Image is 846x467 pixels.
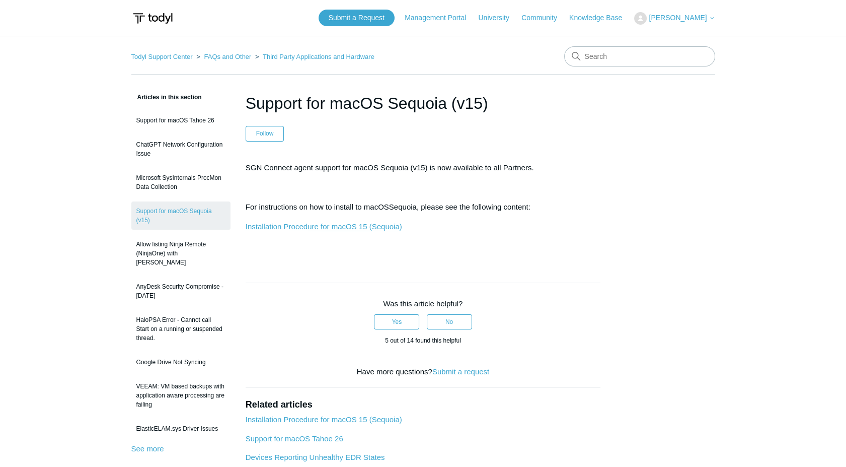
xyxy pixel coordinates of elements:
a: VEEAM: VM based backups with application aware processing are failing [131,377,230,414]
a: Support for macOS Tahoe 26 [131,111,230,130]
a: See more [131,444,164,453]
a: HaloPSA Error - Cannot call Start on a running or suspended thread. [131,310,230,348]
a: Third Party Applications and Hardware [263,53,374,60]
img: Todyl Support Center Help Center home page [131,9,174,28]
a: ElasticELAM.sys Driver Issues [131,419,230,438]
a: Support for macOS Sequoia (v15) [131,202,230,230]
a: Todyl Support Center [131,53,193,60]
span: Sequoia [389,203,417,211]
span: Was this article helpful? [383,299,463,308]
h2: Related articles [246,398,601,412]
a: Installation Procedure for macOS 15 (Sequoia) [246,222,402,231]
span: [PERSON_NAME] [649,14,707,22]
span: Articles in this section [131,94,202,101]
a: University [478,13,519,23]
a: Devices Reporting Unhealthy EDR States [246,453,385,461]
button: This article was helpful [374,314,419,329]
a: Submit a request [432,367,489,376]
p: For instructions on how to install to macOS , please see the following content: [246,201,601,213]
a: Google Drive Not Syncing [131,353,230,372]
a: Allow listing Ninja Remote (NinjaOne) with [PERSON_NAME] [131,235,230,272]
li: Todyl Support Center [131,53,195,60]
button: Follow Article [246,126,284,141]
p: SGN Connect agent support for macOS Sequoia (v15) is now available to all Partners. [246,162,601,174]
li: FAQs and Other [194,53,253,60]
a: Community [521,13,567,23]
a: ChatGPT Network Configuration Issue [131,135,230,163]
span: 5 out of 14 found this helpful [385,337,461,344]
input: Search [564,46,715,66]
a: Installation Procedure for macOS 15 (Sequoia) [246,415,402,424]
button: This article was not helpful [427,314,472,329]
a: FAQs and Other [204,53,251,60]
li: Third Party Applications and Hardware [253,53,374,60]
a: AnyDesk Security Compromise - [DATE] [131,277,230,305]
a: Support for macOS Tahoe 26 [246,434,343,443]
button: [PERSON_NAME] [634,12,715,25]
a: Microsoft SysInternals ProcMon Data Collection [131,168,230,196]
a: Management Portal [405,13,476,23]
h1: Support for macOS Sequoia (v15) [246,91,601,115]
div: Have more questions? [246,366,601,378]
a: Knowledge Base [569,13,632,23]
a: Submit a Request [319,10,395,26]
